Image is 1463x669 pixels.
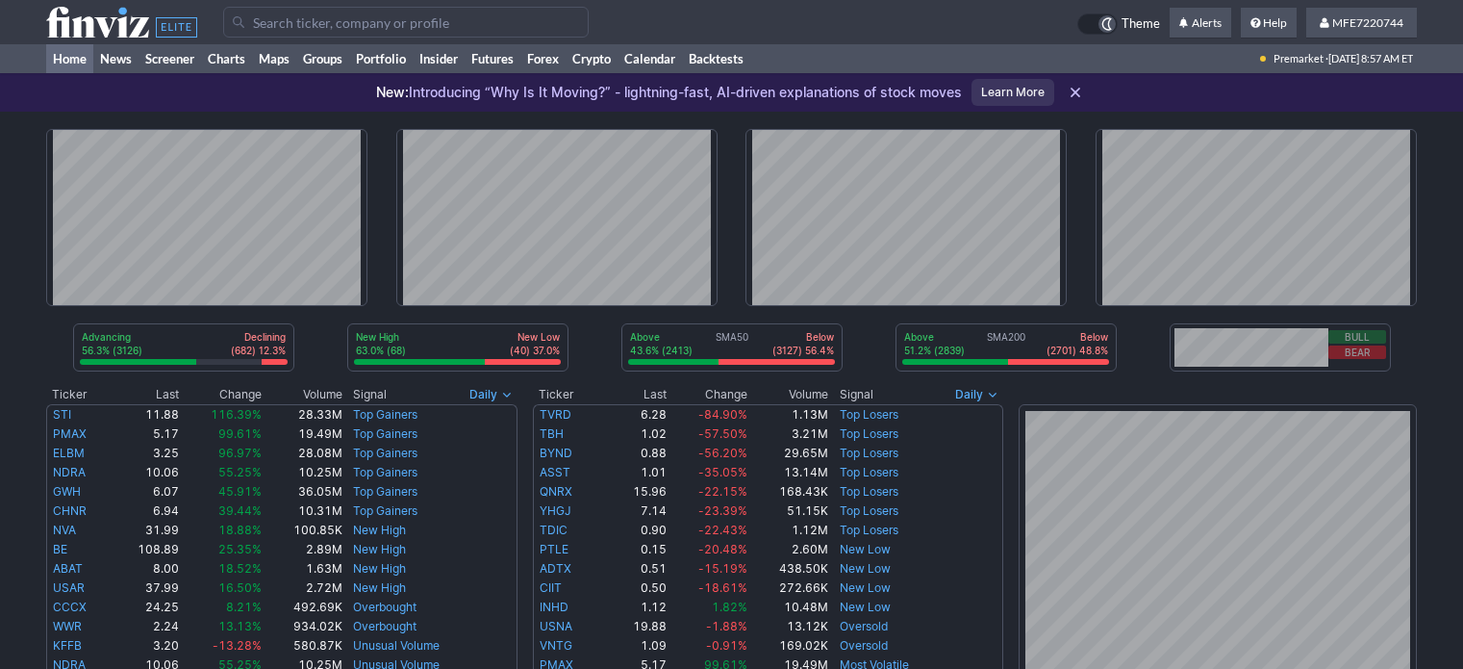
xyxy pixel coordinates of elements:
[82,344,142,357] p: 56.3% (3126)
[630,330,693,344] p: Above
[599,482,668,502] td: 15.96
[840,619,888,633] a: Oversold
[698,561,747,576] span: -15.19%
[698,465,747,479] span: -35.05%
[469,385,497,404] span: Daily
[955,385,983,404] span: Daily
[840,523,898,537] a: Top Losers
[748,559,829,579] td: 438.50K
[218,542,262,556] span: 25.35%
[971,79,1054,106] a: Learn More
[112,540,180,559] td: 108.89
[296,44,349,73] a: Groups
[599,636,668,656] td: 1.09
[840,561,891,576] a: New Low
[53,638,82,653] a: KFFB
[53,619,82,633] a: WWR
[748,482,829,502] td: 168.43K
[112,579,180,598] td: 37.99
[252,44,296,73] a: Maps
[353,600,416,614] a: Overbought
[112,521,180,540] td: 31.99
[748,463,829,482] td: 13.14M
[748,425,829,444] td: 3.21M
[353,638,440,653] a: Unusual Volume
[706,619,747,633] span: -1.88%
[599,463,668,482] td: 1.01
[748,598,829,617] td: 10.48M
[599,579,668,598] td: 0.50
[1047,344,1108,357] p: (2701) 48.8%
[53,580,85,595] a: USAR
[353,484,417,499] a: Top Gainers
[112,598,180,617] td: 24.25
[599,598,668,617] td: 1.12
[201,44,252,73] a: Charts
[599,444,668,463] td: 0.88
[349,44,413,73] a: Portfolio
[599,559,668,579] td: 0.51
[748,636,829,656] td: 169.02K
[353,523,406,537] a: New High
[211,407,262,422] span: 116.39%
[840,426,898,441] a: Top Losers
[566,44,618,73] a: Crypto
[698,523,747,537] span: -22.43%
[53,407,71,422] a: STI
[53,446,85,460] a: ELBM
[950,385,1003,404] button: Signals interval
[748,617,829,636] td: 13.12K
[698,426,747,441] span: -57.50%
[840,638,888,653] a: Oversold
[353,503,417,518] a: Top Gainers
[599,425,668,444] td: 1.02
[112,482,180,502] td: 6.07
[540,465,570,479] a: ASST
[540,638,572,653] a: VNTG
[226,600,262,614] span: 8.21%
[540,523,568,537] a: TDIC
[540,542,568,556] a: PTLE
[698,503,747,518] span: -23.39%
[840,407,898,422] a: Top Losers
[1328,44,1413,73] span: [DATE] 8:57 AM ET
[263,559,342,579] td: 1.63M
[840,465,898,479] a: Top Losers
[353,542,406,556] a: New High
[1077,13,1160,35] a: Theme
[112,425,180,444] td: 5.17
[840,580,891,595] a: New Low
[599,617,668,636] td: 19.88
[1122,13,1160,35] span: Theme
[1332,15,1403,30] span: MFE7220744
[772,330,834,344] p: Below
[712,600,747,614] span: 1.82%
[263,482,342,502] td: 36.05M
[510,330,560,344] p: New Low
[599,502,668,521] td: 7.14
[139,44,201,73] a: Screener
[706,638,747,653] span: -0.91%
[540,580,562,595] a: CIIT
[353,446,417,460] a: Top Gainers
[628,330,836,359] div: SMA50
[218,580,262,595] span: 16.50%
[520,44,566,73] a: Forex
[112,444,180,463] td: 3.25
[904,330,965,344] p: Above
[263,502,342,521] td: 10.31M
[465,385,517,404] button: Signals interval
[376,84,409,100] span: New:
[1241,8,1297,39] a: Help
[218,484,262,499] span: 45.91%
[353,387,387,402] span: Signal
[698,580,747,595] span: -18.61%
[356,344,406,357] p: 63.0% (68)
[599,521,668,540] td: 0.90
[748,502,829,521] td: 51.15K
[540,503,571,518] a: YHGJ
[904,344,965,357] p: 51.2% (2839)
[630,344,693,357] p: 43.6% (2413)
[213,638,262,653] span: -13.28%
[353,619,416,633] a: Overbought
